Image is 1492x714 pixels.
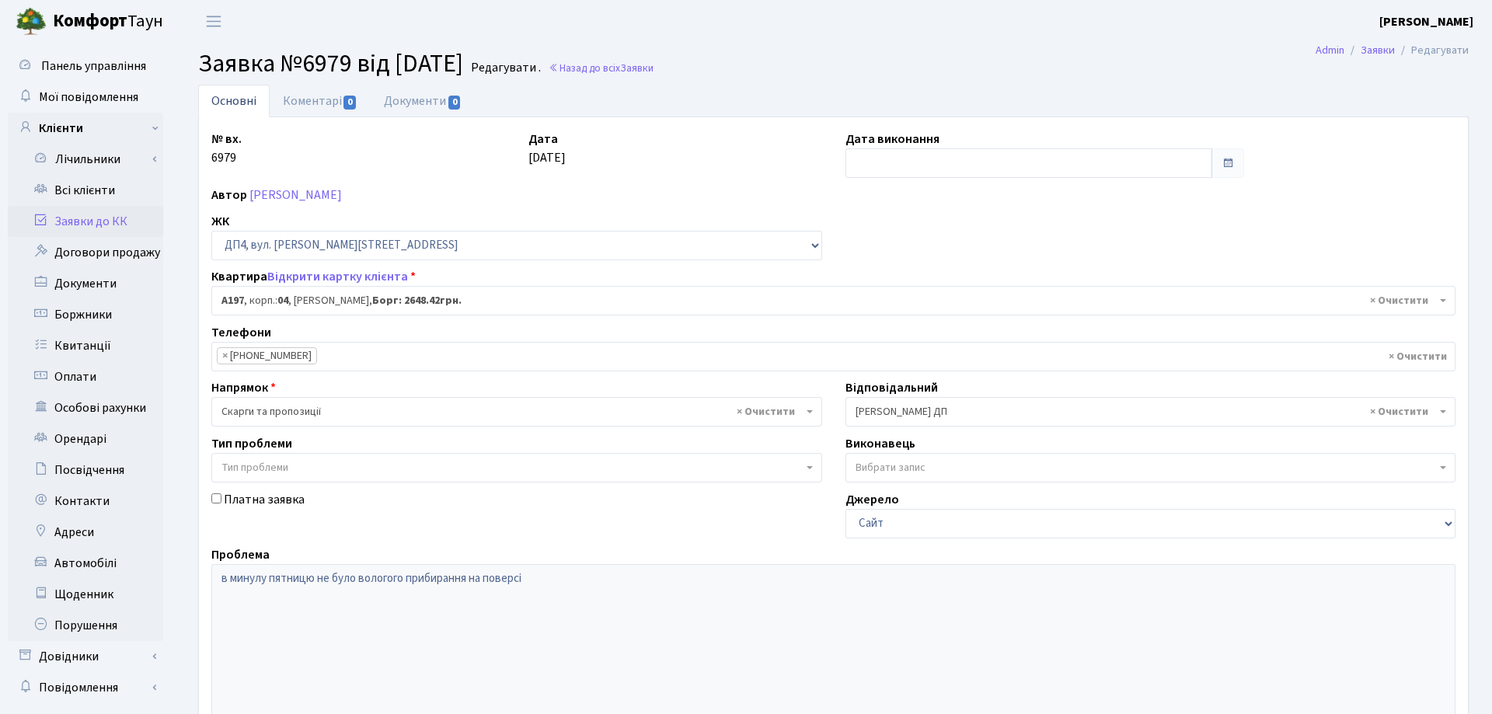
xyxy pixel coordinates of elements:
[8,237,163,268] a: Договори продажу
[53,9,127,33] b: Комфорт
[1292,34,1492,67] nav: breadcrumb
[845,378,938,397] label: Відповідальний
[845,434,915,453] label: Виконавець
[8,641,163,672] a: Довідники
[18,144,163,175] a: Лічильники
[221,293,244,308] b: А197
[1379,13,1473,30] b: [PERSON_NAME]
[270,85,371,117] a: Коментарі
[371,85,475,117] a: Документи
[8,548,163,579] a: Автомобілі
[200,130,517,178] div: 6979
[8,361,163,392] a: Оплати
[221,404,803,420] span: Скарги та пропозиції
[468,61,541,75] small: Редагувати .
[8,423,163,455] a: Орендарі
[517,130,834,178] div: [DATE]
[1316,42,1344,58] a: Admin
[211,212,229,231] label: ЖК
[39,89,138,106] span: Мої повідомлення
[8,579,163,610] a: Щоденник
[211,397,822,427] span: Скарги та пропозиції
[211,323,271,342] label: Телефони
[221,460,288,475] span: Тип проблеми
[1370,293,1428,308] span: Видалити всі елементи
[528,130,558,148] label: Дата
[217,347,317,364] li: +380937723815
[211,286,1455,315] span: <b>А197</b>, корп.: <b>04</b>, Михайленко Андрій Юрійович, <b>Борг: 2648.42грн.</b>
[194,9,233,34] button: Переключити навігацію
[198,46,463,82] span: Заявка №6979 від [DATE]
[249,186,342,204] a: [PERSON_NAME]
[448,96,461,110] span: 0
[845,490,899,509] label: Джерело
[8,299,163,330] a: Боржники
[1370,404,1428,420] span: Видалити всі елементи
[8,206,163,237] a: Заявки до КК
[211,186,247,204] label: Автор
[211,130,242,148] label: № вх.
[8,113,163,144] a: Клієнти
[8,610,163,641] a: Порушення
[224,490,305,509] label: Платна заявка
[198,85,270,117] a: Основні
[8,517,163,548] a: Адреси
[8,330,163,361] a: Квитанції
[41,57,146,75] span: Панель управління
[845,130,939,148] label: Дата виконання
[211,434,292,453] label: Тип проблеми
[1361,42,1395,58] a: Заявки
[8,82,163,113] a: Мої повідомлення
[8,455,163,486] a: Посвідчення
[845,397,1456,427] span: Сомова О.П. ДП
[737,404,795,420] span: Видалити всі елементи
[620,61,654,75] span: Заявки
[549,61,654,75] a: Назад до всіхЗаявки
[1379,12,1473,31] a: [PERSON_NAME]
[343,96,356,110] span: 0
[16,6,47,37] img: logo.png
[267,268,408,285] a: Відкрити картку клієнта
[8,268,163,299] a: Документи
[277,293,288,308] b: 04
[8,672,163,703] a: Повідомлення
[856,460,926,475] span: Вибрати запис
[372,293,462,308] b: Борг: 2648.42грн.
[53,9,163,35] span: Таун
[222,348,228,364] span: ×
[8,486,163,517] a: Контакти
[221,293,1436,308] span: <b>А197</b>, корп.: <b>04</b>, Михайленко Андрій Юрійович, <b>Борг: 2648.42грн.</b>
[856,404,1437,420] span: Сомова О.П. ДП
[8,51,163,82] a: Панель управління
[211,545,270,564] label: Проблема
[1395,42,1469,59] li: Редагувати
[211,267,416,286] label: Квартира
[8,392,163,423] a: Особові рахунки
[1389,349,1447,364] span: Видалити всі елементи
[211,378,276,397] label: Напрямок
[8,175,163,206] a: Всі клієнти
